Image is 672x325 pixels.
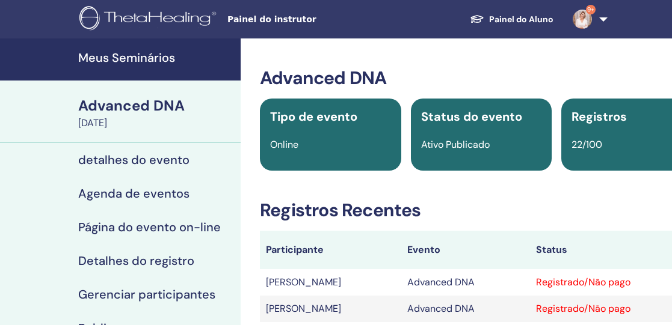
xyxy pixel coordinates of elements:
h4: Detalhes do registro [78,254,194,268]
span: Online [270,138,298,151]
h4: Página do evento on-line [78,220,221,234]
img: graduation-cap-white.svg [470,14,484,24]
td: Advanced DNA [401,296,530,322]
h4: Meus Seminários [78,50,233,65]
a: Painel do Aluno [460,8,563,31]
h4: Gerenciar participantes [78,287,215,302]
td: [PERSON_NAME] [260,296,401,322]
img: logo.png [79,6,220,33]
span: Painel do instrutor [227,13,408,26]
th: Evento [401,231,530,269]
img: default.jpg [573,10,592,29]
td: Advanced DNA [401,269,530,296]
span: Registros [572,109,627,124]
div: Advanced DNA [78,96,233,116]
h4: detalhes do evento [78,153,190,167]
span: 22/100 [572,138,602,151]
span: Status do evento [421,109,522,124]
span: Tipo de evento [270,109,357,124]
th: Participante [260,231,401,269]
div: [DATE] [78,116,233,130]
span: 9+ [586,5,596,14]
h4: Agenda de eventos [78,186,190,201]
span: Ativo Publicado [421,138,490,151]
td: [PERSON_NAME] [260,269,401,296]
a: Advanced DNA[DATE] [71,96,241,130]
